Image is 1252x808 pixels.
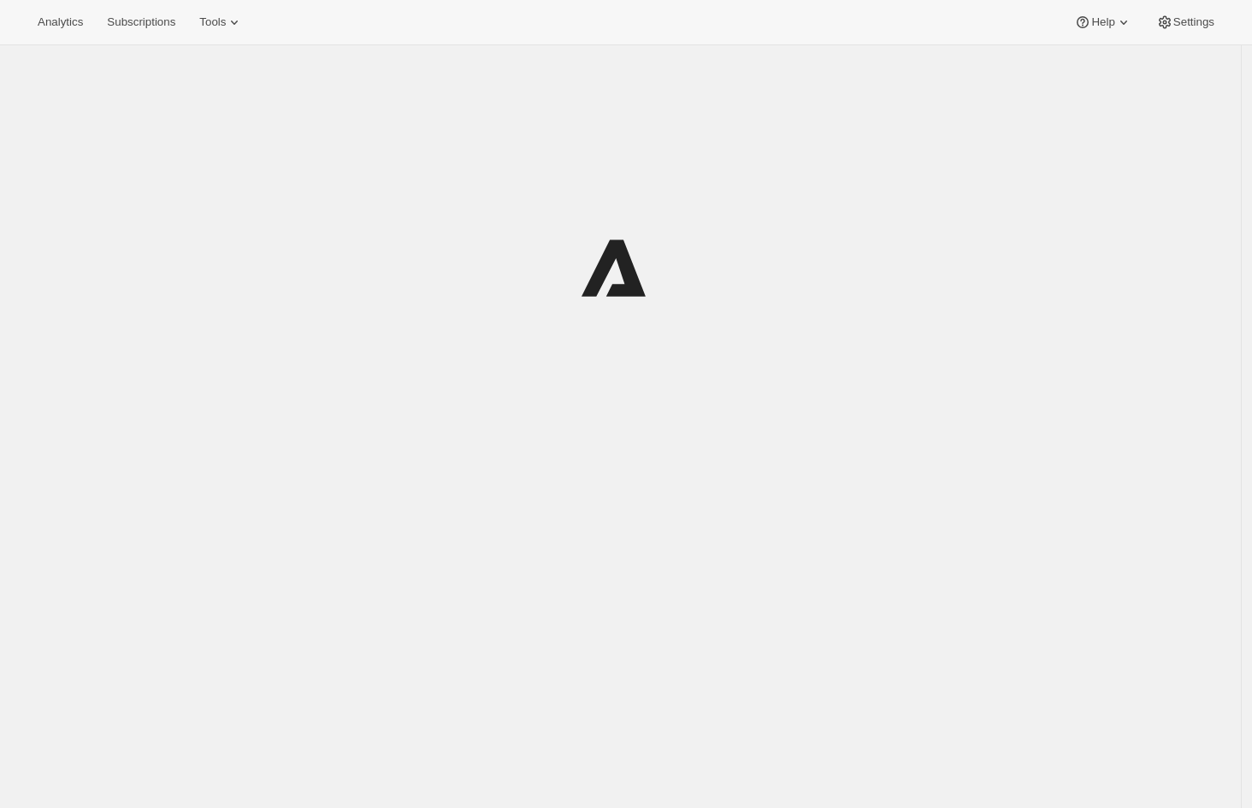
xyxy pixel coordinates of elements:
button: Settings [1146,10,1225,34]
span: Tools [199,15,226,29]
button: Tools [189,10,253,34]
button: Help [1064,10,1142,34]
button: Analytics [27,10,93,34]
span: Help [1091,15,1114,29]
span: Subscriptions [107,15,175,29]
span: Analytics [38,15,83,29]
button: Subscriptions [97,10,186,34]
span: Settings [1173,15,1214,29]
